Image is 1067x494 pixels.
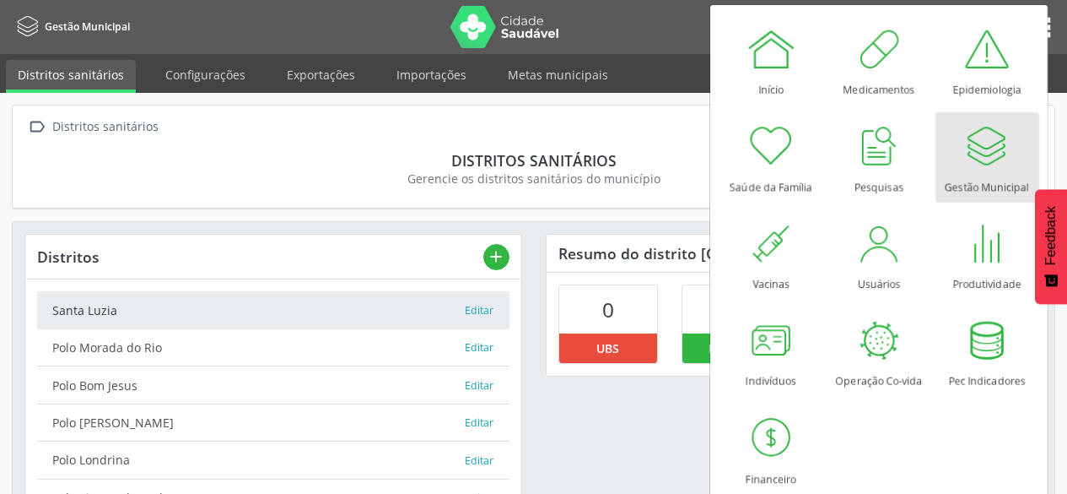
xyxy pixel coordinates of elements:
[1043,206,1059,265] span: Feedback
[464,453,494,470] button: Editar
[935,307,1039,397] a: Pec Indicadores
[37,329,509,366] a: Polo Morada do Rio Editar
[719,209,823,300] a: Vacinas
[596,339,619,357] span: UBS
[52,451,465,469] div: Polo Londrina
[464,377,494,394] button: Editar
[1035,189,1067,304] button: Feedback - Mostrar pesquisa
[12,13,130,41] a: Gestão Municipal
[935,15,1039,106] a: Epidemiologia
[6,60,136,93] a: Distritos sanitários
[719,15,823,106] a: Início
[52,301,465,319] div: Santa Luzia
[36,151,1031,170] div: Distritos sanitários
[24,115,161,139] a:  Distritos sanitários
[385,60,478,90] a: Importações
[37,366,509,404] a: Polo Bom Jesus Editar
[483,244,509,270] button: add
[496,60,620,90] a: Metas municipais
[464,339,494,356] button: Editar
[827,209,931,300] a: Usuários
[52,377,465,394] div: Polo Bom Jesus
[52,414,465,432] div: Polo [PERSON_NAME]
[464,302,494,319] button: Editar
[24,115,49,139] i: 
[37,291,509,328] a: Santa Luzia Editar
[602,296,614,323] span: 0
[719,112,823,203] a: Saúde da Família
[719,307,823,397] a: Indivíduos
[487,247,505,266] i: add
[37,404,509,442] a: Polo [PERSON_NAME] Editar
[45,19,130,34] span: Gestão Municipal
[464,415,494,432] button: Editar
[827,15,931,106] a: Medicamentos
[935,112,1039,203] a: Gestão Municipal
[827,307,931,397] a: Operação Co-vida
[275,60,367,90] a: Exportações
[49,115,161,139] div: Distritos sanitários
[827,112,931,203] a: Pesquisas
[52,339,465,356] div: Polo Morada do Rio
[935,209,1039,300] a: Produtividade
[547,235,1043,272] div: Resumo do distrito [GEOGRAPHIC_DATA]
[37,247,483,266] div: Distritos
[36,170,1031,187] div: Gerencie os distritos sanitários do município
[37,442,509,479] a: Polo Londrina Editar
[154,60,257,90] a: Configurações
